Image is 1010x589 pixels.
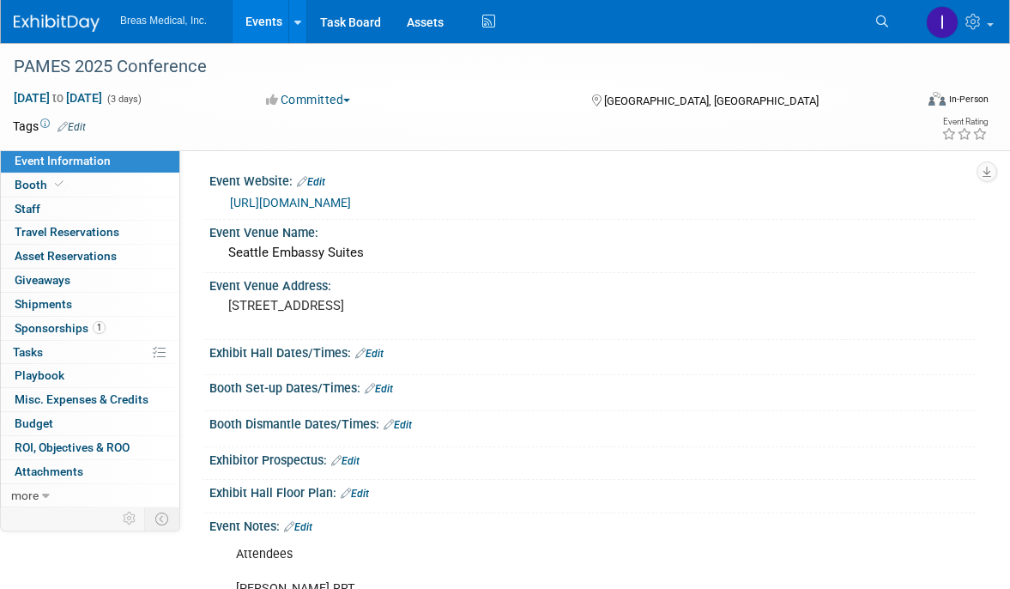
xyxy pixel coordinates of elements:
[15,202,40,216] span: Staff
[15,154,111,167] span: Event Information
[209,273,976,294] div: Event Venue Address:
[55,179,64,189] i: Booth reservation complete
[1,484,179,507] a: more
[1,317,179,340] a: Sponsorships1
[209,513,976,536] div: Event Notes:
[50,91,66,105] span: to
[228,298,510,313] pre: [STREET_ADDRESS]
[15,392,148,406] span: Misc. Expenses & Credits
[15,273,70,287] span: Giveaways
[1,341,179,364] a: Tasks
[209,447,976,470] div: Exhibitor Prospectus:
[1,460,179,483] a: Attachments
[260,91,357,108] button: Committed
[15,225,119,239] span: Travel Reservations
[93,321,106,334] span: 1
[209,220,976,241] div: Event Venue Name:
[384,419,412,431] a: Edit
[1,364,179,387] a: Playbook
[57,121,86,133] a: Edit
[230,196,351,209] a: [URL][DOMAIN_NAME]
[604,94,819,107] span: [GEOGRAPHIC_DATA], [GEOGRAPHIC_DATA]
[1,269,179,292] a: Giveaways
[1,388,179,411] a: Misc. Expenses & Credits
[15,465,83,478] span: Attachments
[365,383,393,395] a: Edit
[1,245,179,268] a: Asset Reservations
[115,507,145,530] td: Personalize Event Tab Strip
[837,89,989,115] div: Event Format
[948,93,989,106] div: In-Person
[15,368,64,382] span: Playbook
[331,455,360,467] a: Edit
[8,52,893,82] div: PAMES 2025 Conference
[355,348,384,360] a: Edit
[209,375,976,398] div: Booth Set-up Dates/Times:
[15,249,117,263] span: Asset Reservations
[120,15,207,27] span: Breas Medical, Inc.
[1,221,179,244] a: Travel Reservations
[1,173,179,197] a: Booth
[13,90,103,106] span: [DATE] [DATE]
[209,168,976,191] div: Event Website:
[1,412,179,435] a: Budget
[145,507,180,530] td: Toggle Event Tabs
[926,6,959,39] img: Inga Dolezar
[13,345,43,359] span: Tasks
[941,118,988,126] div: Event Rating
[341,488,369,500] a: Edit
[106,94,142,105] span: (3 days)
[1,149,179,173] a: Event Information
[209,480,976,502] div: Exhibit Hall Floor Plan:
[15,297,72,311] span: Shipments
[15,416,53,430] span: Budget
[15,178,67,191] span: Booth
[14,15,100,32] img: ExhibitDay
[15,321,106,335] span: Sponsorships
[209,411,976,434] div: Booth Dismantle Dates/Times:
[15,440,130,454] span: ROI, Objectives & ROO
[11,489,39,502] span: more
[1,197,179,221] a: Staff
[1,293,179,316] a: Shipments
[222,240,963,266] div: Seattle Embassy Suites
[928,92,946,106] img: Format-Inperson.png
[284,521,312,533] a: Edit
[209,340,976,362] div: Exhibit Hall Dates/Times:
[297,176,325,188] a: Edit
[13,118,86,135] td: Tags
[1,436,179,459] a: ROI, Objectives & ROO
